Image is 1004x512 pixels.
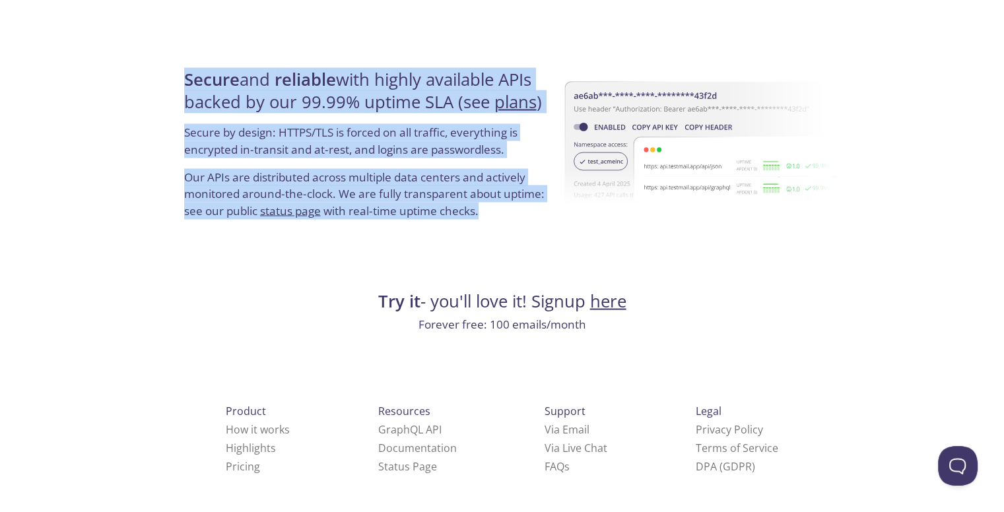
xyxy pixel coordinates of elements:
strong: Secure [184,67,240,90]
a: plans [494,90,537,113]
a: here [590,289,626,312]
a: Highlights [226,440,276,455]
span: s [564,459,570,473]
h4: and with highly available APIs backed by our 99.99% uptime SLA (see ) [184,68,552,124]
a: How it works [226,422,290,436]
a: Status Page [378,459,437,473]
span: Support [545,403,586,418]
a: Privacy Policy [696,422,763,436]
a: DPA (GDPR) [696,459,755,473]
h4: - you'll love it! Signup [180,290,824,312]
p: Our APIs are distributed across multiple data centers and actively monitored around-the-clock. We... [184,168,552,230]
a: GraphQL API [378,422,442,436]
span: Legal [696,403,721,418]
span: Product [226,403,266,418]
a: Documentation [378,440,457,455]
a: Via Live Chat [545,440,607,455]
a: FAQ [545,459,570,473]
strong: Try it [378,289,420,312]
a: status page [260,203,321,218]
p: Secure by design: HTTPS/TLS is forced on all traffic, everything is encrypted in-transit and at-r... [184,123,552,168]
a: Pricing [226,459,260,473]
iframe: Help Scout Beacon - Open [938,446,978,486]
span: Resources [378,403,430,418]
img: uptime [564,40,836,251]
strong: reliable [275,67,336,90]
a: Terms of Service [696,440,778,455]
p: Forever free: 100 emails/month [180,315,824,333]
a: Via Email [545,422,589,436]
